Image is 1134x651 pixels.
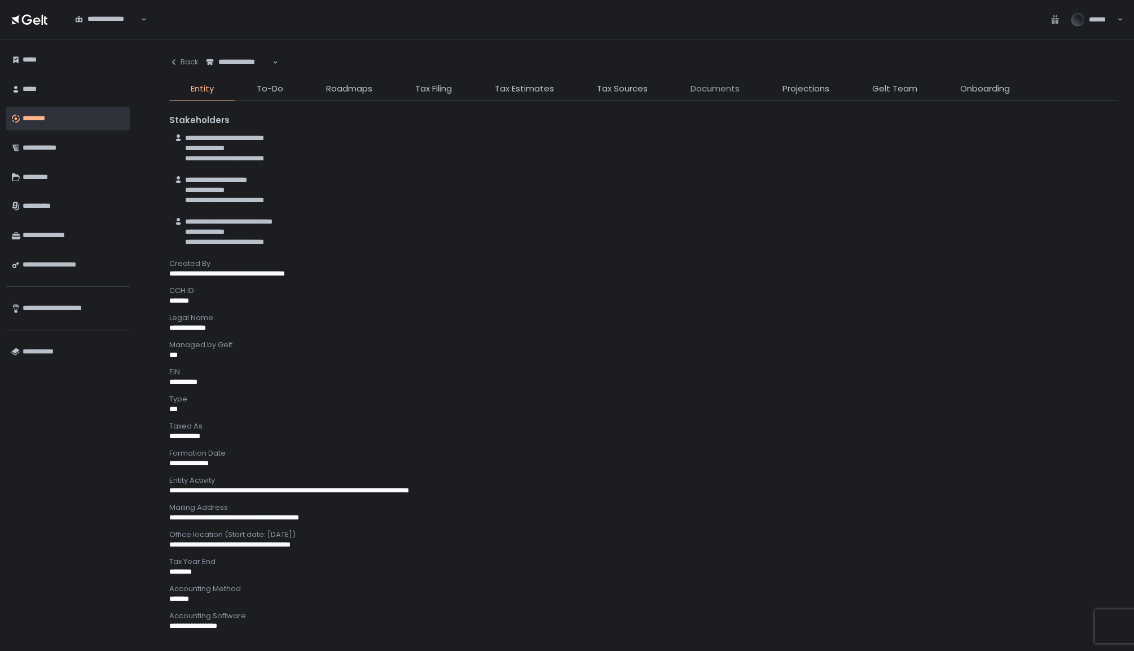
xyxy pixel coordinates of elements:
[75,24,140,36] input: Search for option
[495,82,554,95] span: Tax Estimates
[169,286,1118,296] div: CCH ID
[169,638,1118,648] div: Accounting Software Access
[169,421,1118,431] div: Taxed As
[68,8,147,32] div: Search for option
[169,611,1118,621] div: Accounting Software
[597,82,648,95] span: Tax Sources
[169,340,1118,350] div: Managed by Gelt
[169,557,1118,567] div: Tax Year End
[169,51,199,73] button: Back
[169,503,1118,513] div: Mailing Address
[691,82,740,95] span: Documents
[206,67,271,78] input: Search for option
[169,259,1118,269] div: Created By
[199,51,278,75] div: Search for option
[169,584,1118,594] div: Accounting Method
[257,82,283,95] span: To-Do
[783,82,829,95] span: Projections
[169,530,1118,540] div: Office location (Start date: [DATE])
[169,448,1118,458] div: Formation Date
[169,367,1118,377] div: EIN
[169,114,1118,127] div: Stakeholders
[169,57,199,67] div: Back
[960,82,1010,95] span: Onboarding
[326,82,372,95] span: Roadmaps
[872,82,917,95] span: Gelt Team
[169,475,1118,486] div: Entity Activity
[169,394,1118,404] div: Type
[169,313,1118,323] div: Legal Name
[415,82,452,95] span: Tax Filing
[191,82,214,95] span: Entity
